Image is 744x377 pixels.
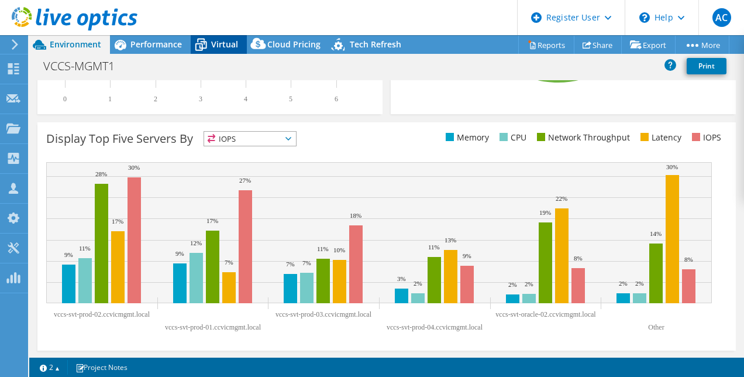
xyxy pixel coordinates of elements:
text: 0 [63,95,67,103]
a: More [675,36,729,54]
span: Performance [130,39,182,50]
text: 17% [206,217,218,224]
text: 5 [289,95,292,103]
li: Memory [443,131,489,144]
text: vccs-svt-prod-04.ccvicmgmt.local [387,323,483,331]
text: 30% [666,163,678,170]
text: 28% [95,170,107,177]
text: 22% [556,195,567,202]
svg: \n [639,12,650,23]
text: 12% [190,239,202,246]
text: 7% [286,261,295,268]
text: 2% [619,280,628,287]
text: 9% [463,252,471,259]
text: Other [648,323,664,331]
a: Share [574,36,622,54]
text: 17% [112,218,123,225]
span: Environment [50,39,101,50]
a: Export [621,36,676,54]
h1: VCCS-MGMT1 [38,60,133,73]
li: IOPS [689,131,721,144]
text: vccs-svt-prod-01.ccvicmgmt.local [165,323,261,331]
text: 14% [650,230,662,237]
text: 11% [428,244,440,251]
li: Latency [638,131,681,144]
a: Print [687,58,726,74]
text: 18% [350,212,361,219]
text: 1 [108,95,112,103]
text: vccs-svt-prod-02.ccvicmgmt.local [54,310,150,318]
span: Virtual [211,39,238,50]
a: Reports [518,36,574,54]
text: 11% [317,245,329,252]
text: vccs-svt-prod-03.ccvicmgmt.local [275,310,372,318]
text: 19% [539,209,551,216]
span: Cloud Pricing [267,39,321,50]
text: 8% [574,255,583,262]
text: 7% [225,259,233,266]
text: 3 [199,95,202,103]
text: 2% [508,281,517,288]
text: 9% [175,250,184,257]
text: 4 [244,95,247,103]
text: 6 [335,95,338,103]
text: 2% [635,280,644,287]
text: 8% [684,256,693,263]
text: 30% [128,164,140,171]
li: Network Throughput [534,131,630,144]
text: 11% [79,245,91,252]
text: 10% [333,246,345,253]
a: Project Notes [67,360,136,375]
li: CPU [497,131,526,144]
text: vccs-svt-oracle-02.ccvicmgmt.local [495,310,596,318]
text: 13% [445,237,456,244]
span: AC [712,8,731,27]
text: 2% [414,280,422,287]
span: Tech Refresh [350,39,401,50]
a: 2 [32,360,68,375]
text: 7% [302,259,311,266]
text: 2 [154,95,157,103]
text: 3% [397,275,406,282]
text: 9% [64,251,73,258]
text: 27% [239,177,251,184]
text: 2% [525,280,533,287]
span: IOPS [204,132,296,146]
